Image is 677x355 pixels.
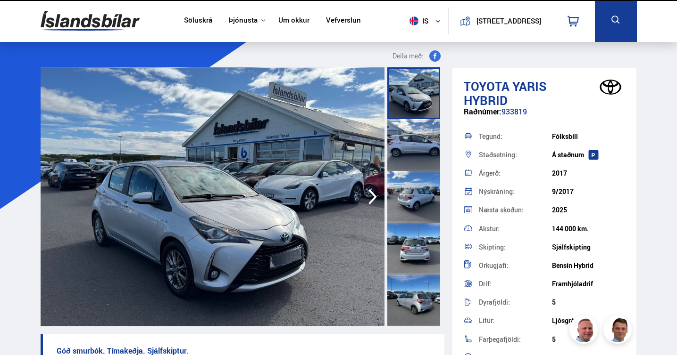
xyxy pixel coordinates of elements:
[479,133,552,140] div: Tegund:
[479,317,552,324] div: Litur:
[552,225,625,233] div: 144 000 km.
[479,262,552,269] div: Orkugjafi:
[479,188,552,195] div: Nýskráning:
[479,299,552,306] div: Dyrafjöldi:
[592,73,629,102] img: brand logo
[406,16,429,25] span: is
[552,243,625,251] div: Sjálfskipting
[552,317,625,324] div: Ljósgrár
[552,280,625,288] div: Framhjóladrif
[41,67,385,326] img: 3574570.jpeg
[605,317,633,345] img: FbJEzSuNWCJXmdc-.webp
[406,7,448,35] button: is
[393,50,424,62] span: Deila með:
[479,244,552,250] div: Skipting:
[552,188,625,195] div: 9/2017
[464,106,501,117] span: Raðnúmer:
[552,262,625,269] div: Bensín Hybrid
[552,169,625,177] div: 2017
[389,50,444,62] button: Deila með:
[454,8,550,34] a: [STREET_ADDRESS]
[41,6,140,36] img: G0Ugv5HjCgRt.svg
[464,78,546,109] span: Yaris HYBRID
[229,16,258,25] button: Þjónusta
[479,226,552,232] div: Akstur:
[479,170,552,177] div: Árgerð:
[479,207,552,213] div: Næsta skoðun:
[571,317,599,345] img: siFngHWaQ9KaOqBr.png
[464,107,625,126] div: 933819
[479,336,552,343] div: Farþegafjöldi:
[479,152,552,158] div: Staðsetning:
[184,16,212,26] a: Söluskrá
[552,299,625,306] div: 5
[479,281,552,287] div: Drif:
[410,16,418,25] img: svg+xml;base64,PHN2ZyB4bWxucz0iaHR0cDovL3d3dy53My5vcmcvMjAwMC9zdmciIHdpZHRoPSI1MTIiIGhlaWdodD0iNT...
[552,151,625,159] div: Á staðnum
[278,16,309,26] a: Um okkur
[326,16,361,26] a: Vefverslun
[552,336,625,343] div: 5
[552,133,625,140] div: Fólksbíll
[474,17,543,25] button: [STREET_ADDRESS]
[552,206,625,214] div: 2025
[464,78,510,95] span: Toyota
